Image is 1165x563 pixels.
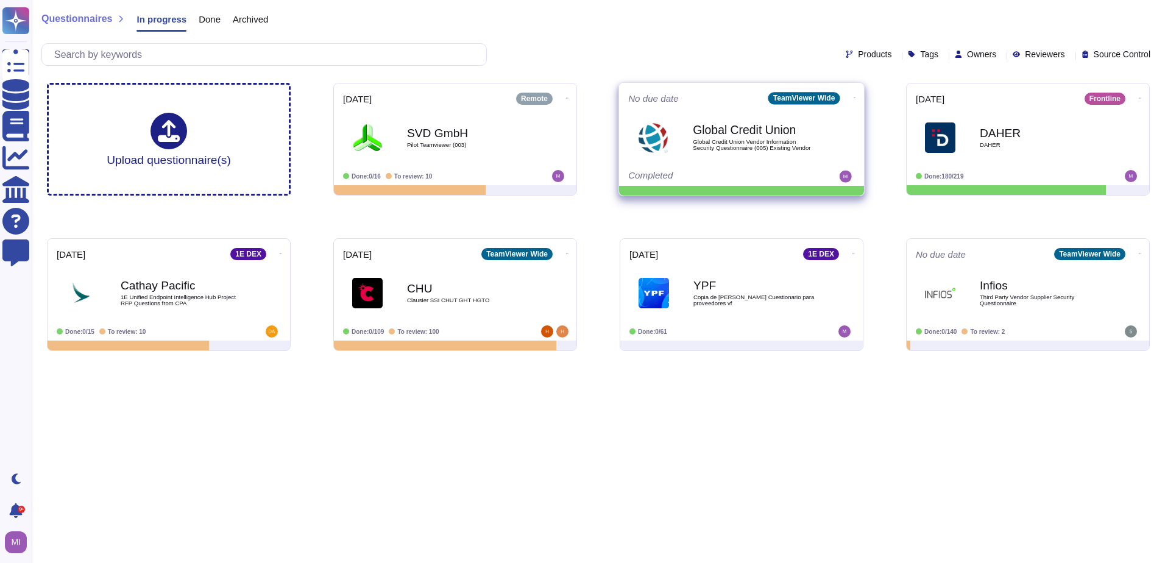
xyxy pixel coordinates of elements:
span: Reviewers [1025,50,1064,58]
img: Logo [66,278,96,308]
img: user [840,171,852,183]
span: Copia de [PERSON_NAME] Cuestionario para proveedores vf [693,294,815,306]
span: [DATE] [343,94,372,104]
div: TeamViewer Wide [481,248,553,260]
b: CHU [407,283,529,294]
div: TeamViewer Wide [768,92,840,104]
div: 9+ [18,506,25,513]
img: user [838,325,851,338]
span: Global Credit Union Vendor Information Security Questionnaire (005) Existing Vendor [693,139,816,150]
span: Done: 0/16 [352,173,381,180]
span: [DATE] [916,94,944,104]
img: user [556,325,568,338]
span: Products [858,50,891,58]
span: No due date [628,94,679,103]
img: user [541,325,553,338]
span: Questionnaires [41,14,112,24]
img: Logo [925,122,955,153]
b: SVD GmbH [407,127,529,139]
div: Frontline [1085,93,1125,105]
span: To review: 100 [397,328,439,335]
div: 1E DEX [803,248,839,260]
span: Done: 0/140 [924,328,957,335]
span: Third Party Vendor Supplier Security Questionnaire [980,294,1102,306]
span: In progress [136,15,186,24]
span: DAHER [980,142,1102,148]
img: user [1125,325,1137,338]
img: Logo [639,278,669,308]
span: Owners [967,50,996,58]
span: Done [199,15,221,24]
span: [DATE] [343,250,372,259]
div: Completed [628,171,779,183]
div: Remote [516,93,553,105]
span: Archived [233,15,268,24]
img: Logo [925,278,955,308]
span: To review: 2 [970,328,1005,335]
img: user [552,170,564,182]
img: user [1125,170,1137,182]
div: 1E DEX [230,248,266,260]
span: Tags [920,50,938,58]
span: To review: 10 [394,173,433,180]
b: Cathay Pacific [121,280,243,291]
img: Logo [637,122,668,153]
div: TeamViewer Wide [1054,248,1125,260]
span: To review: 10 [108,328,146,335]
b: DAHER [980,127,1102,139]
img: Logo [352,122,383,153]
span: Pilot Teamviewer (003) [407,142,529,148]
span: Clausier SSI CHUT GHT HGTO [407,297,529,303]
img: Logo [352,278,383,308]
span: No due date [916,250,966,259]
span: [DATE] [629,250,658,259]
span: Done: 180/219 [924,173,964,180]
span: [DATE] [57,250,85,259]
span: Done: 0/61 [638,328,667,335]
div: Upload questionnaire(s) [107,113,231,166]
b: YPF [693,280,815,291]
b: Global Credit Union [693,124,816,136]
span: 1E Unified Endpoint Intelligence Hub Project RFP Questions from CPA [121,294,243,306]
span: Source Control [1094,50,1150,58]
b: Infios [980,280,1102,291]
img: user [5,531,27,553]
input: Search by keywords [48,44,486,65]
span: Done: 0/15 [65,328,94,335]
button: user [2,529,35,556]
span: Done: 0/109 [352,328,384,335]
img: user [266,325,278,338]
